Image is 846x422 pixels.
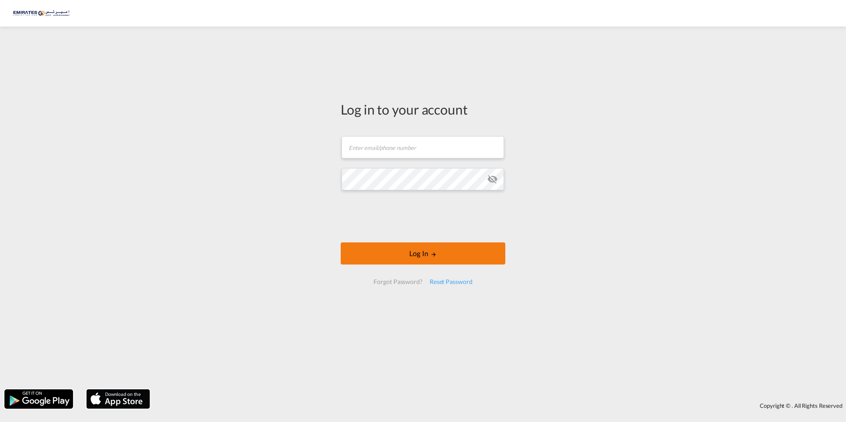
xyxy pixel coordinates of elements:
[154,398,846,413] div: Copyright © . All Rights Reserved
[356,199,490,234] iframe: reCAPTCHA
[341,242,505,265] button: LOGIN
[85,388,151,410] img: apple.png
[342,136,504,158] input: Enter email/phone number
[487,174,498,184] md-icon: icon-eye-off
[426,274,476,290] div: Reset Password
[341,100,505,119] div: Log in to your account
[4,388,74,410] img: google.png
[370,274,426,290] div: Forgot Password?
[13,4,73,23] img: c67187802a5a11ec94275b5db69a26e6.png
